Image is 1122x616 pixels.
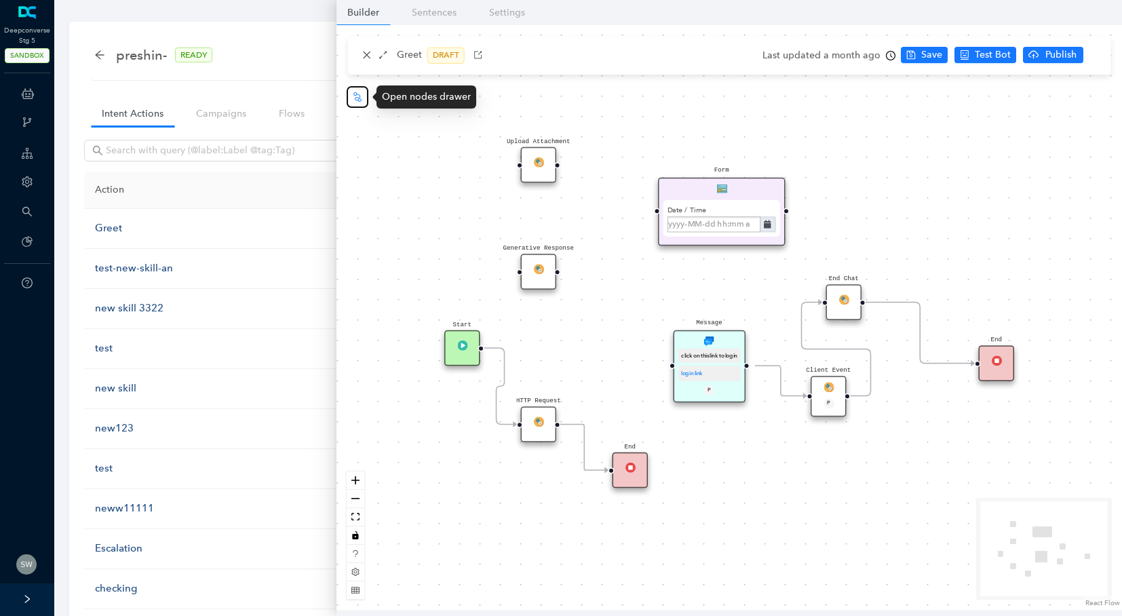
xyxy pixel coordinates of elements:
[704,385,714,395] div: P
[533,157,543,167] img: FlowModule
[95,581,364,597] div: checking
[521,147,557,183] div: Upload AttachmentFlowModule
[1023,47,1083,63] button: cloud-uploadPublish
[975,47,1011,62] span: Test Bot
[5,48,50,63] span: SANDBOX
[95,381,364,397] div: new skill
[838,294,849,305] img: FlowModule
[1028,50,1039,60] span: cloud-upload
[991,355,1001,366] img: End
[175,47,212,62] span: READY
[811,376,847,417] div: Client EventFlowModuleP
[22,236,33,247] span: pie-chart
[362,50,372,60] span: close
[92,145,103,156] span: search
[347,471,364,490] button: zoom in
[533,417,543,427] img: FlowModule
[95,421,364,437] div: new123
[22,117,33,128] span: branches
[347,581,364,600] button: table
[921,47,942,62] span: Save
[95,501,364,517] div: neww11111
[95,461,364,477] div: test
[268,101,315,126] a: Flows
[886,51,895,60] span: clock-circle
[376,85,476,109] div: Open nodes drawer
[1044,47,1078,62] span: Publish
[351,550,360,558] span: question
[960,50,969,60] span: robot
[16,554,37,575] img: c3ccc3f0c05bac1ff29357cbd66b20c9
[94,50,105,61] div: back
[347,563,364,581] button: setting
[674,330,746,402] div: MessageMessageclick on this link to loginlogin linkP
[91,101,174,126] a: Intent Actions
[326,101,397,126] a: Parameters
[954,47,1016,63] button: robotTest Bot
[625,442,636,452] pre: End
[351,568,360,576] span: setting
[351,586,360,594] span: table
[516,396,561,406] pre: HTTP Request
[991,335,1003,345] pre: End
[824,398,834,408] div: P
[668,200,706,216] label: Date / Time
[116,44,167,66] span: preshin-
[521,254,557,290] div: Generative ResponseFlowModule
[802,292,871,406] g: Edge from reactflownode_6f131acb-1b4b-4081-aaf5-53c27def0b16 to reactflownode_429faf01-9bed-44ac-...
[95,261,364,277] div: test-new-skill-an
[347,508,364,526] button: fit view
[95,220,364,237] div: Greet
[22,206,33,217] span: search
[613,453,649,488] div: EndEnd
[84,172,375,209] th: Action
[533,264,543,274] img: FlowModule
[507,137,570,147] pre: Upload Attachment
[106,143,404,158] input: Search with query (@label:Label @tag:Tag)
[979,345,1015,381] div: EndEnd
[755,355,807,406] g: Edge from reactflownode_f4191d7f-0877-4a05-a54a-e2d2628dc9c1 to reactflownode_6f131acb-1b4b-4081-...
[704,336,714,347] img: Message
[347,526,364,545] button: toggle interactivity
[1085,598,1120,607] a: React Flow attribution
[668,216,761,232] input: yyyy-MM-dd hh:mm a
[347,545,364,563] button: question
[658,178,786,246] div: FormForm Date / Time
[560,415,608,481] g: Edge from reactflownode_9f234a7a-d7bc-4bfa-8c0c-f68961f19910 to reactflownode_3848b685-0936-4100-...
[829,274,859,284] pre: End Chat
[22,176,33,187] span: setting
[906,50,916,60] span: save
[352,92,363,102] span: node-index
[185,101,257,126] a: Campaigns
[503,244,575,253] pre: Generative Response
[716,184,727,194] img: Form
[806,366,851,375] pre: Client Event
[453,320,472,330] pre: Start
[521,406,557,442] div: HTTP RequestFlowModule
[397,47,422,64] p: Greet
[714,166,729,175] pre: Form
[95,541,364,557] div: Escalation
[22,277,33,288] span: question-circle
[427,47,465,64] span: DRAFT
[379,50,388,60] span: arrows-alt
[347,490,364,508] button: zoom out
[625,462,635,472] img: End
[94,50,105,60] span: arrow-left
[696,318,722,328] pre: Message
[95,341,364,357] div: test
[681,351,737,360] div: click on this link to login
[901,47,948,63] button: saveSave
[762,45,895,66] div: Last updated a month ago
[866,292,975,374] g: Edge from reactflownode_429faf01-9bed-44ac-8a4b-6092dcbe8831 to reactflownode_9e577057-1002-4789-...
[824,382,834,392] img: FlowModule
[484,338,517,435] g: Edge from 8f0ab8e8-bbe5-5cc5-11ce-48045c1d4ef2 to reactflownode_9f234a7a-d7bc-4bfa-8c0c-f68961f19910
[444,330,480,366] div: StartTrigger
[95,301,364,317] div: new skill 3322
[826,284,862,320] div: End ChatFlowModule
[457,340,467,350] img: Trigger
[681,370,703,377] a: login link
